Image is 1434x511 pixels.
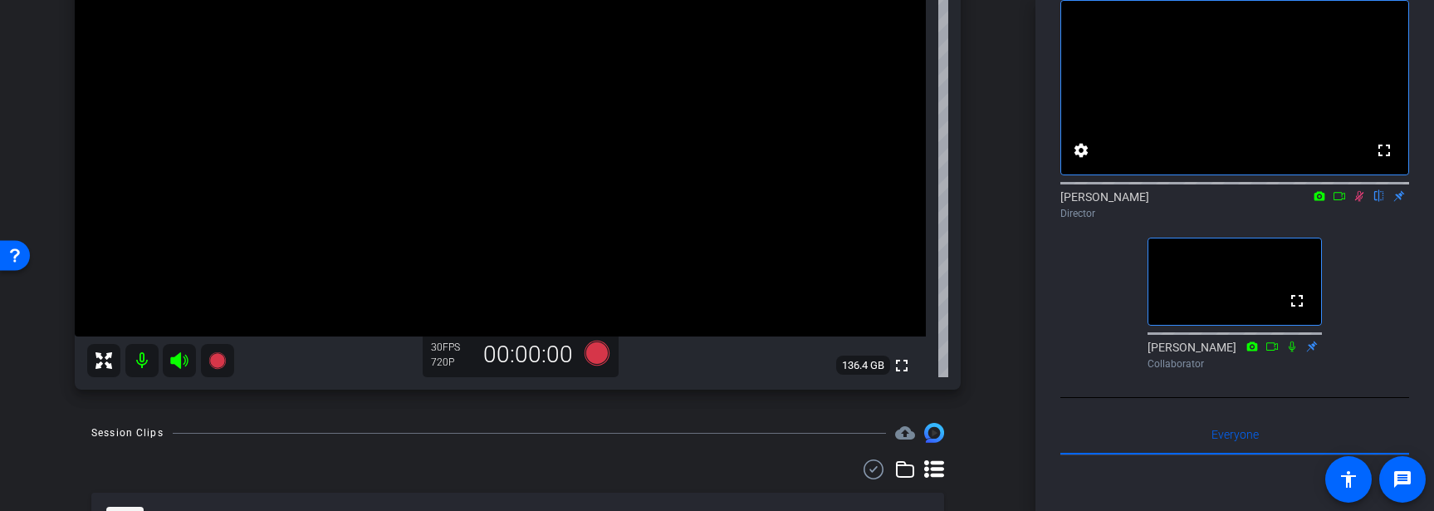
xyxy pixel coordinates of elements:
[1374,140,1394,160] mat-icon: fullscreen
[472,341,584,369] div: 00:00:00
[443,341,460,353] span: FPS
[1369,188,1389,203] mat-icon: flip
[836,356,890,376] span: 136.4 GB
[1060,206,1409,221] div: Director
[892,356,912,376] mat-icon: fullscreen
[91,425,164,441] div: Session Clips
[1148,356,1322,371] div: Collaborator
[895,423,915,443] mat-icon: cloud_upload
[431,356,472,369] div: 720P
[1148,339,1322,371] div: [PERSON_NAME]
[895,423,915,443] span: Destinations for your clips
[1060,189,1409,221] div: [PERSON_NAME]
[1339,469,1358,489] mat-icon: accessibility
[924,423,944,443] img: Session clips
[1287,291,1307,311] mat-icon: fullscreen
[1211,429,1259,440] span: Everyone
[1392,469,1412,489] mat-icon: message
[431,341,472,354] div: 30
[1071,140,1091,160] mat-icon: settings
